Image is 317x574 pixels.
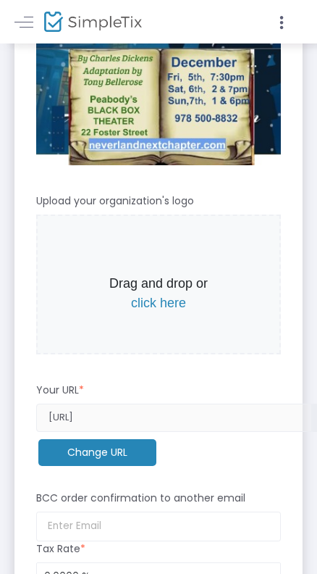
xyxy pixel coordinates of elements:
[38,439,156,466] m-button: Change URL
[36,512,281,541] input: Enter Email
[36,541,85,557] m-panel-subtitle: Tax Rate
[41,274,276,313] p: Drag and drop or
[36,383,84,398] m-panel-subtitle: Your URL
[36,194,194,209] m-panel-subtitle: Upload your organization's logo
[36,491,245,506] m-panel-subtitle: BCC order confirmation to another email
[131,296,186,310] span: click here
